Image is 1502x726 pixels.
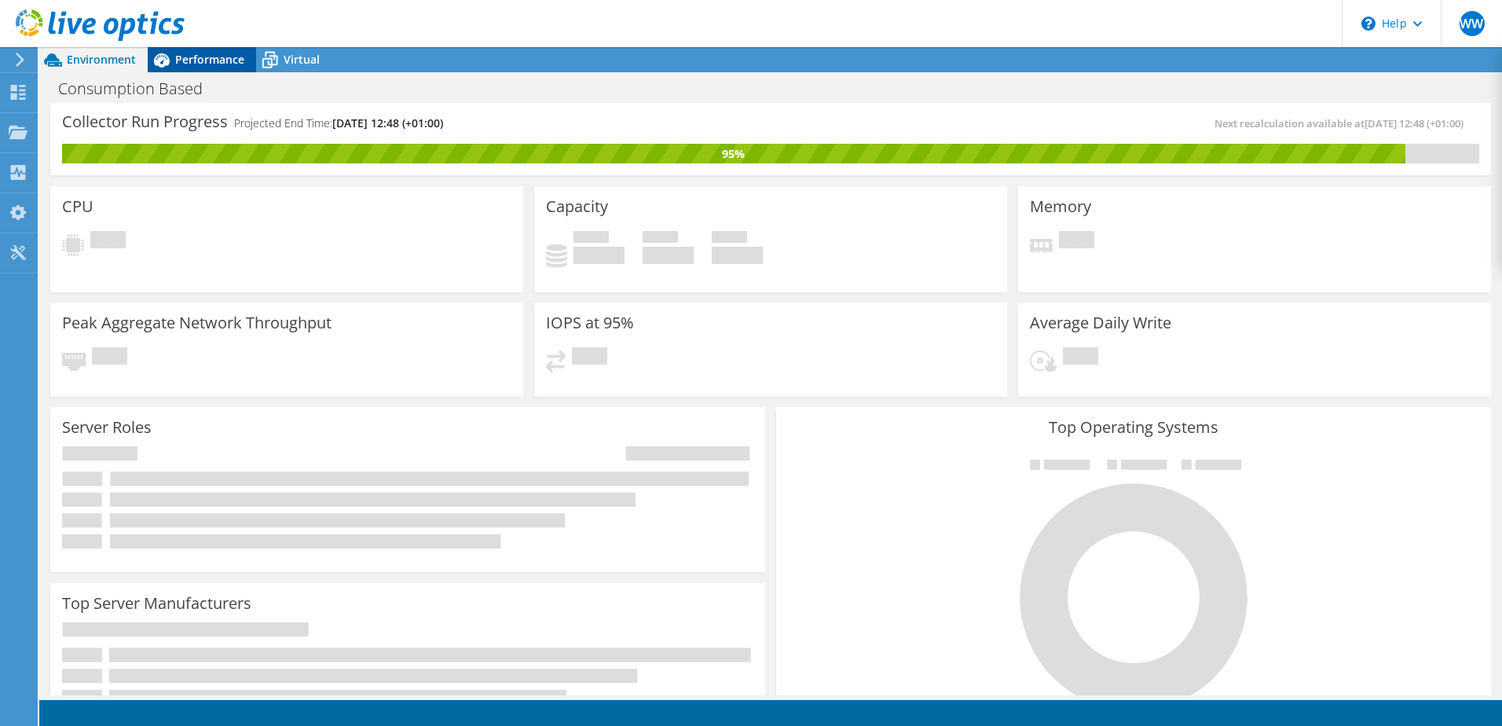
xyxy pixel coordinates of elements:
[1214,116,1471,130] span: Next recalculation available at
[1030,314,1171,332] h3: Average Daily Write
[92,347,127,368] span: Pending
[62,419,152,436] h3: Server Roles
[546,314,634,332] h3: IOPS at 95%
[788,419,1479,436] h3: Top Operating Systems
[62,145,1405,163] div: 95%
[1460,11,1485,36] span: WW
[332,115,443,130] span: [DATE] 12:48 (+01:00)
[712,247,763,264] h4: 0 GiB
[643,247,694,264] h4: 0 GiB
[1365,116,1464,130] span: [DATE] 12:48 (+01:00)
[1361,16,1376,31] svg: \n
[175,52,244,67] span: Performance
[573,247,625,264] h4: 0 GiB
[234,115,443,132] h4: Projected End Time:
[284,52,320,67] span: Virtual
[90,231,126,252] span: Pending
[573,231,609,247] span: Used
[1030,198,1091,215] h3: Memory
[643,231,678,247] span: Free
[62,314,332,332] h3: Peak Aggregate Network Throughput
[1063,347,1098,368] span: Pending
[546,198,608,215] h3: Capacity
[572,347,607,368] span: Pending
[712,231,747,247] span: Total
[67,52,136,67] span: Environment
[51,80,227,97] h1: Consumption Based
[62,595,251,612] h3: Top Server Manufacturers
[62,198,93,215] h3: CPU
[1059,231,1094,252] span: Pending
